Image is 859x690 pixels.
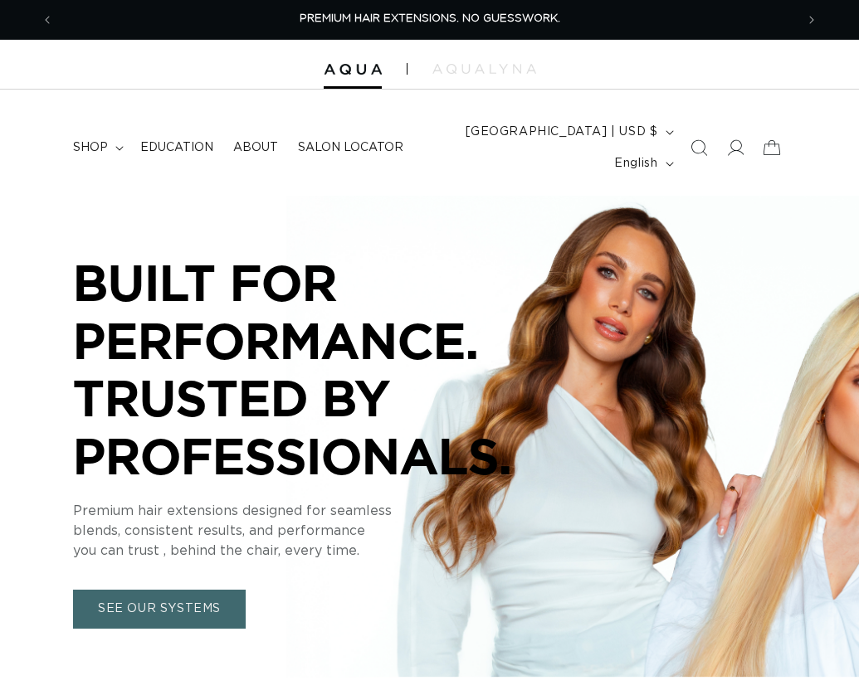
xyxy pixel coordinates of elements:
[73,590,246,629] a: SEE OUR SYSTEMS
[73,254,571,484] p: BUILT FOR PERFORMANCE. TRUSTED BY PROFESSIONALS.
[29,4,66,36] button: Previous announcement
[73,140,108,155] span: shop
[73,542,571,561] p: you can trust , behind the chair, every time.
[140,140,213,155] span: Education
[130,130,223,165] a: Education
[324,64,382,75] img: Aqua Hair Extensions
[432,64,536,74] img: aqualyna.com
[614,155,657,172] span: English
[73,522,571,542] p: blends, consistent results, and performance
[456,116,681,148] button: [GEOGRAPHIC_DATA] | USD $
[233,140,278,155] span: About
[63,130,130,165] summary: shop
[298,140,403,155] span: Salon Locator
[681,129,717,166] summary: Search
[288,130,413,165] a: Salon Locator
[793,4,830,36] button: Next announcement
[604,148,680,179] button: English
[223,130,288,165] a: About
[300,13,560,24] span: PREMIUM HAIR EXTENSIONS. NO GUESSWORK.
[466,124,658,141] span: [GEOGRAPHIC_DATA] | USD $
[73,502,571,522] p: Premium hair extensions designed for seamless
